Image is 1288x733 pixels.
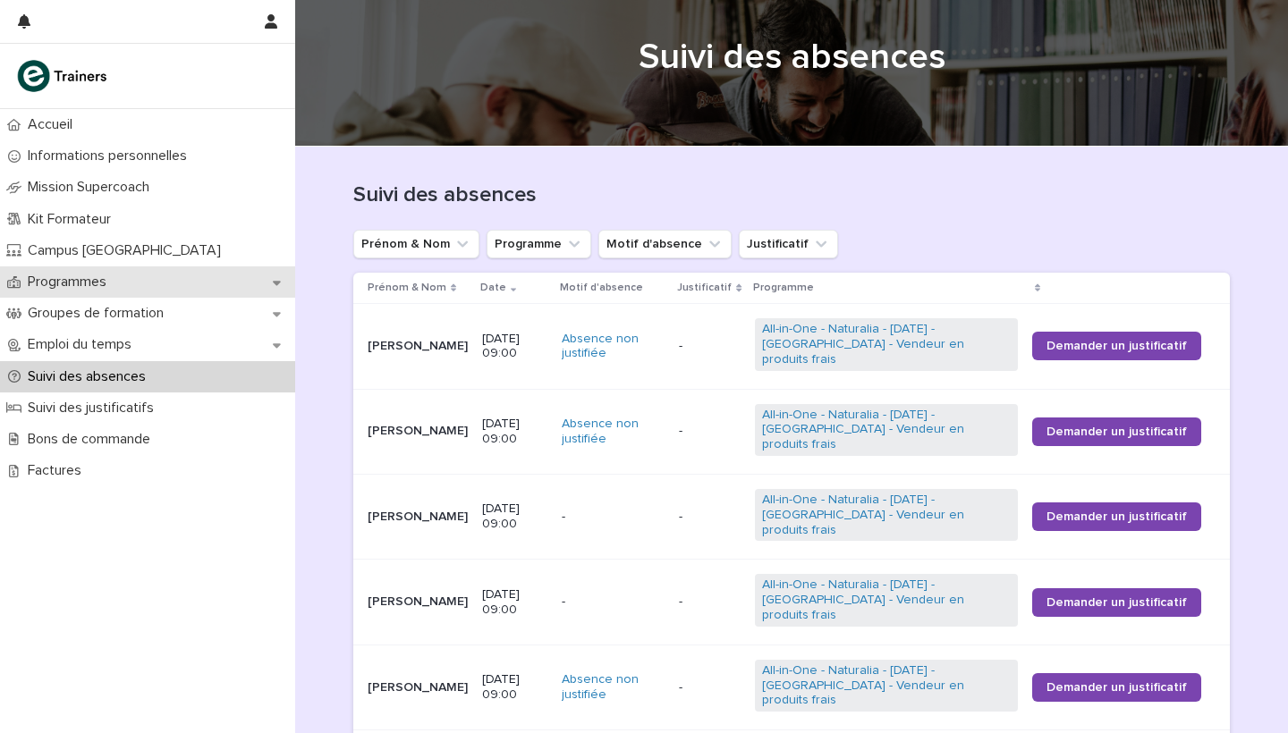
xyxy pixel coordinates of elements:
[482,587,547,618] p: [DATE] 09:00
[679,424,740,439] p: -
[562,332,665,362] a: Absence non justifiée
[1046,596,1187,609] span: Demander un justificatif
[679,594,740,610] p: -
[1032,673,1201,702] a: Demander un justificatif
[21,431,165,448] p: Bons de commande
[679,680,740,695] p: -
[1046,425,1187,438] span: Demander un justificatif
[21,305,178,322] p: Groupes de formation
[1032,588,1201,617] a: Demander un justificatif
[353,645,1230,729] tr: [PERSON_NAME][DATE] 09:00Absence non justifiée -All-in-One - Naturalia - [DATE] - [GEOGRAPHIC_DAT...
[560,278,643,298] p: Motif d'absence
[353,230,479,258] button: Prénom & Nom
[753,278,814,298] p: Programme
[482,332,547,362] p: [DATE] 09:00
[482,672,547,703] p: [DATE] 09:00
[762,577,1011,622] a: All-in-One - Naturalia - [DATE] - [GEOGRAPHIC_DATA] - Vendeur en produits frais
[1046,681,1187,694] span: Demander un justificatif
[368,594,468,610] p: [PERSON_NAME]
[353,182,1230,208] h1: Suivi des absences
[21,462,96,479] p: Factures
[1032,502,1201,531] a: Demander un justificatif
[21,242,235,259] p: Campus [GEOGRAPHIC_DATA]
[762,663,1011,708] a: All-in-One - Naturalia - [DATE] - [GEOGRAPHIC_DATA] - Vendeur en produits frais
[21,147,201,164] p: Informations personnelles
[368,339,468,354] p: [PERSON_NAME]
[482,417,547,447] p: [DATE] 09:00
[562,510,665,525] p: -
[353,304,1230,389] tr: [PERSON_NAME][DATE] 09:00Absence non justifiée -All-in-One - Naturalia - [DATE] - [GEOGRAPHIC_DAT...
[1046,510,1187,523] span: Demander un justificatif
[353,474,1230,559] tr: [PERSON_NAME][DATE] 09:00--All-in-One - Naturalia - [DATE] - [GEOGRAPHIC_DATA] - Vendeur en produ...
[21,211,125,228] p: Kit Formateur
[368,424,468,439] p: [PERSON_NAME]
[368,680,468,695] p: [PERSON_NAME]
[21,336,146,353] p: Emploi du temps
[21,179,164,196] p: Mission Supercoach
[762,408,1011,452] a: All-in-One - Naturalia - [DATE] - [GEOGRAPHIC_DATA] - Vendeur en produits frais
[480,278,506,298] p: Date
[762,493,1011,537] a: All-in-One - Naturalia - [DATE] - [GEOGRAPHIC_DATA] - Vendeur en produits frais
[1046,340,1187,352] span: Demander un justificatif
[14,58,113,94] img: K0CqGN7SDeD6s4JG8KQk
[21,400,168,417] p: Suivi des justificatifs
[353,389,1230,474] tr: [PERSON_NAME][DATE] 09:00Absence non justifiée -All-in-One - Naturalia - [DATE] - [GEOGRAPHIC_DAT...
[739,230,838,258] button: Justificatif
[598,230,732,258] button: Motif d'absence
[679,510,740,525] p: -
[21,116,87,133] p: Accueil
[21,368,160,385] p: Suivi des absences
[368,278,446,298] p: Prénom & Nom
[1032,332,1201,360] a: Demander un justificatif
[679,339,740,354] p: -
[562,672,665,703] a: Absence non justifiée
[762,322,1011,366] a: All-in-One - Naturalia - [DATE] - [GEOGRAPHIC_DATA] - Vendeur en produits frais
[562,417,665,447] a: Absence non justifiée
[353,36,1230,79] h1: Suivi des absences
[353,560,1230,645] tr: [PERSON_NAME][DATE] 09:00--All-in-One - Naturalia - [DATE] - [GEOGRAPHIC_DATA] - Vendeur en produ...
[562,594,665,610] p: -
[21,274,121,291] p: Programmes
[482,501,547,532] p: [DATE] 09:00
[487,230,591,258] button: Programme
[1032,417,1201,446] a: Demander un justificatif
[677,278,732,298] p: Justificatif
[368,510,468,525] p: [PERSON_NAME]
